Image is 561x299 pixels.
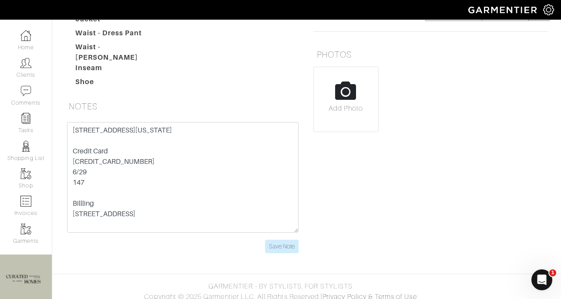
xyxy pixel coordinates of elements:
img: dashboard-icon-dbcd8f5a0b271acd01030246c82b418ddd0df26cd7fceb0bd07c9910d44c42f6.png [20,30,31,41]
img: stylists-icon-eb353228a002819b7ec25b43dbf5f0378dd9e0616d9560372ff212230b889e62.png [20,141,31,152]
img: clients-icon-6bae9207a08558b7cb47a8932f037763ab4055f8c8b6bfacd5dc20c3e0201464.png [20,58,31,68]
dt: Jacket [69,14,168,28]
img: orders-icon-0abe47150d42831381b5fb84f609e132dff9fe21cb692f30cb5eec754e2cba89.png [20,196,31,207]
img: reminder-icon-8004d30b9f0a5d33ae49ab947aed9ed385cf756f9e5892f1edd6e32f2345188e.png [20,113,31,124]
dt: Waist - Dress Pant [69,28,168,42]
h5: NOTES [65,98,300,115]
dt: Shoe [69,77,168,91]
img: gear-icon-white-bd11855cb880d31180b6d7d6211b90ccbf57a29d726f0c71d8c61bd08dd39cc2.png [543,4,554,15]
img: comment-icon-a0a6a9ef722e966f86d9cbdc48e553b5cf19dbc54f86b18d962a5391bc8f6eb6.png [20,85,31,96]
h5: PHOTOS [313,46,548,63]
span: 1 [549,269,556,276]
input: Save Note [265,240,299,253]
img: garments-icon-b7da505a4dc4fd61783c78ac3ca0ef83fa9d6f193b1c9dc38574b1d14d53ca28.png [20,224,31,234]
textarea: [STREET_ADDRESS][US_STATE] Credit Card [CREDIT_CARD_NUMBER] 6/29 147 Billling [STREET_ADDRESS] [67,122,299,233]
img: garmentier-logo-header-white-b43fb05a5012e4ada735d5af1a66efaba907eab6374d6393d1fbf88cb4ef424d.png [464,2,543,17]
dt: Inseam [69,63,168,77]
img: garments-icon-b7da505a4dc4fd61783c78ac3ca0ef83fa9d6f193b1c9dc38574b1d14d53ca28.png [20,168,31,179]
dt: Waist - [PERSON_NAME] [69,42,168,63]
iframe: Intercom live chat [531,269,552,290]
